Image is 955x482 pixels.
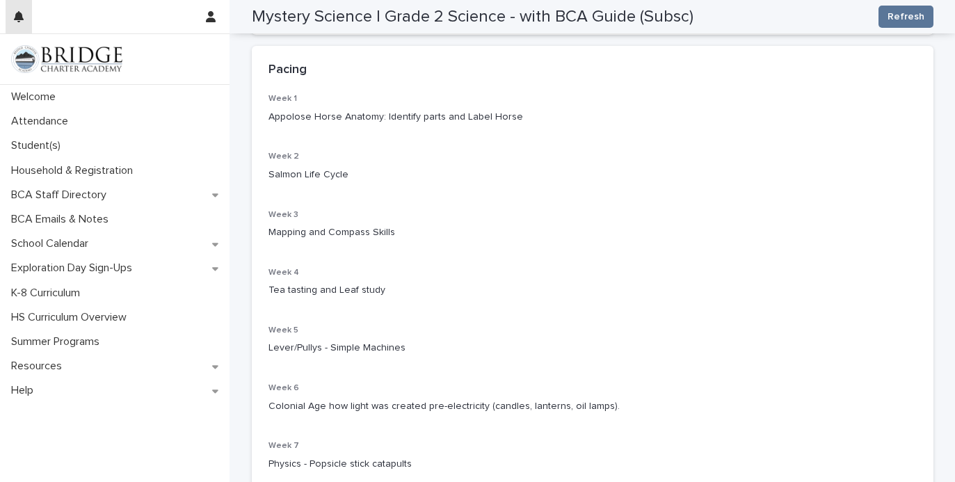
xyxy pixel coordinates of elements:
[6,164,144,177] p: Household & Registration
[888,10,924,24] span: Refresh
[6,287,91,300] p: K-8 Curriculum
[6,360,73,373] p: Resources
[268,168,917,182] p: Salmon Life Cycle
[252,7,693,27] h2: Mystery Science | Grade 2 Science - with BCA Guide (Subsc)
[6,335,111,348] p: Summer Programs
[268,326,298,335] span: Week 5
[268,268,299,277] span: Week 4
[6,262,143,275] p: Exploration Day Sign-Ups
[6,90,67,104] p: Welcome
[268,442,299,450] span: Week 7
[6,311,138,324] p: HS Curriculum Overview
[6,139,72,152] p: Student(s)
[268,225,917,240] p: Mapping and Compass Skills
[6,188,118,202] p: BCA Staff Directory
[6,213,120,226] p: BCA Emails & Notes
[878,6,933,28] button: Refresh
[268,95,297,103] span: Week 1
[6,237,99,250] p: School Calendar
[268,384,299,392] span: Week 6
[268,457,917,472] p: Physics - Popsicle stick catapults
[11,45,122,73] img: V1C1m3IdTEidaUdm9Hs0
[6,115,79,128] p: Attendance
[268,211,298,219] span: Week 3
[268,399,917,414] p: Colonial Age how light was created pre-electricity (candles, lanterns, oil lamps).
[268,110,917,124] p: Appolose Horse Anatomy: Identify parts and Label Horse
[6,384,45,397] p: Help
[268,63,307,78] h2: Pacing
[268,152,299,161] span: Week 2
[268,283,917,298] p: Tea tasting and Leaf study
[268,341,917,355] p: Lever/Pullys - Simple Machines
